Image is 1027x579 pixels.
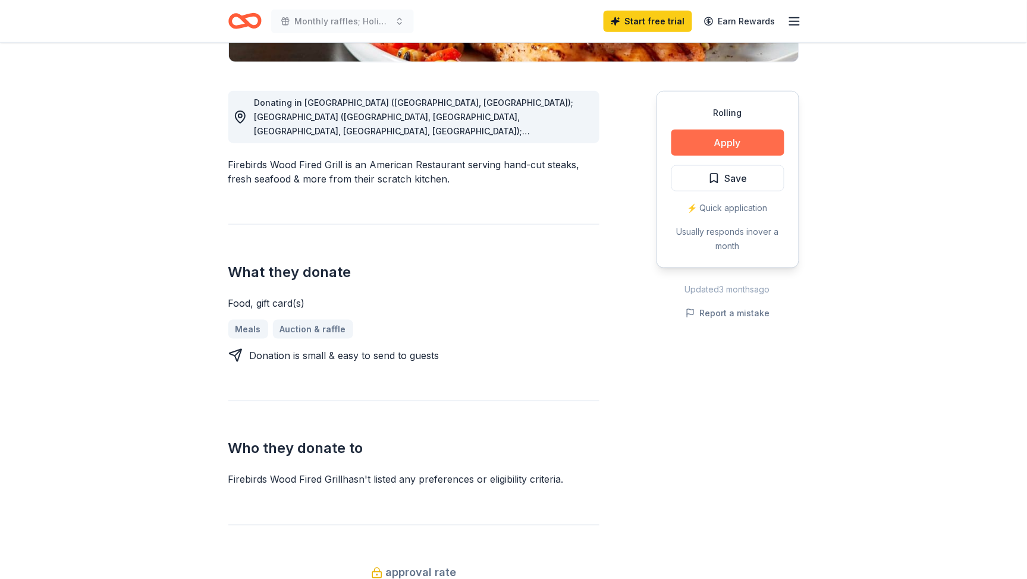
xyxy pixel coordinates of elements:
button: Apply [671,130,784,156]
div: Rolling [671,106,784,120]
span: Donating in [GEOGRAPHIC_DATA] ([GEOGRAPHIC_DATA], [GEOGRAPHIC_DATA]); [GEOGRAPHIC_DATA] ([GEOGRAP... [255,97,574,464]
a: Home [228,7,262,35]
div: Food, gift card(s) [228,296,599,310]
button: Report a mistake [686,306,770,320]
div: Firebirds Wood Fired Grill is an American Restaurant serving hand-cut steaks, fresh seafood & mor... [228,158,599,186]
div: Usually responds in over a month [671,225,784,253]
div: ⚡️ Quick application [671,201,784,215]
a: Auction & raffle [273,320,353,339]
div: Updated 3 months ago [657,282,799,297]
a: Earn Rewards [697,11,783,32]
span: Save [725,171,748,186]
div: Donation is small & easy to send to guests [250,348,439,363]
button: Monthly raffles; Holiday Party; NY Party; Ice Cream Social, BBQ Cookouts [271,10,414,33]
h2: What they donate [228,263,599,282]
span: Monthly raffles; Holiday Party; NY Party; Ice Cream Social, BBQ Cookouts [295,14,390,29]
button: Save [671,165,784,191]
div: Firebirds Wood Fired Grill hasn ' t listed any preferences or eligibility criteria. [228,473,599,487]
a: Start free trial [604,11,692,32]
h2: Who they donate to [228,439,599,458]
a: Meals [228,320,268,339]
